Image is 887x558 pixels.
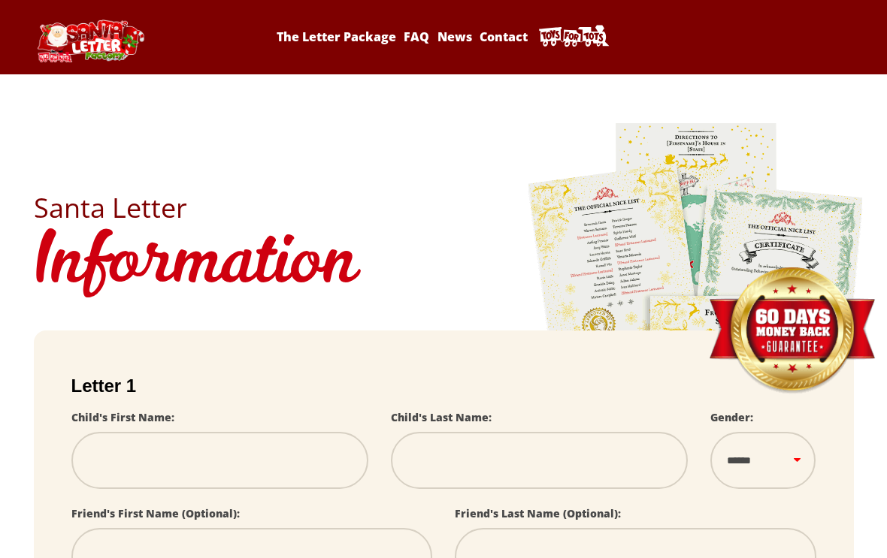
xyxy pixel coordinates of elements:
[71,376,816,397] h2: Letter 1
[34,195,854,222] h2: Santa Letter
[455,506,621,520] label: Friend's Last Name (Optional):
[71,410,174,424] label: Child's First Name:
[34,20,147,62] img: Santa Letter Logo
[477,29,530,45] a: Contact
[401,29,431,45] a: FAQ
[434,29,474,45] a: News
[710,410,753,424] label: Gender:
[391,410,492,424] label: Child's Last Name:
[71,506,240,520] label: Friend's First Name (Optional):
[34,222,854,308] h1: Information
[707,267,876,395] img: Money Back Guarantee
[527,121,865,541] img: letters.png
[274,29,398,45] a: The Letter Package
